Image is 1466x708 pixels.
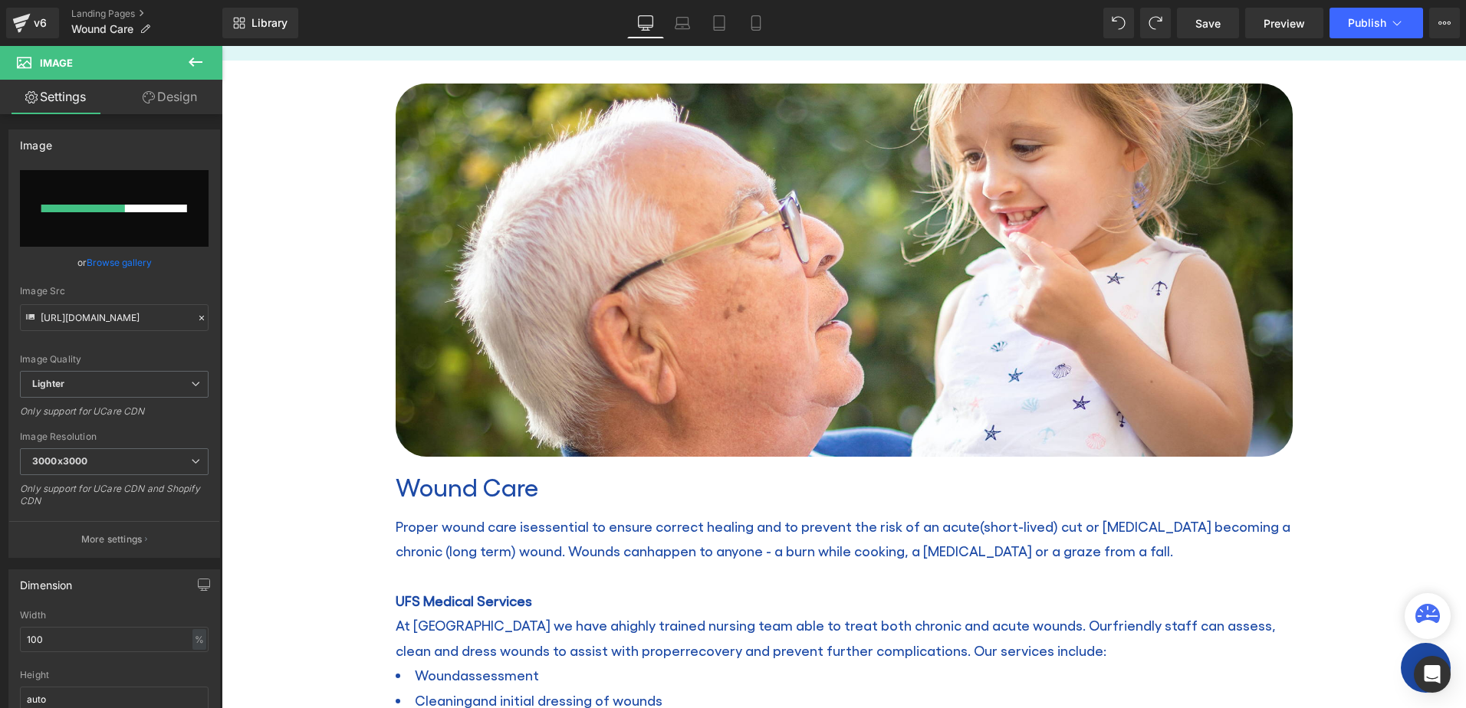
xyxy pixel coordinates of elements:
span: Save [1195,15,1221,31]
a: Tablet [701,8,738,38]
div: Width [20,610,209,621]
span: Woundassessment [193,621,317,637]
a: Desktop [627,8,664,38]
button: Publish [1330,8,1423,38]
div: Image Quality [20,354,209,365]
span: Publish [1348,17,1386,29]
div: Height [20,670,209,680]
a: Design [114,80,225,114]
div: Open Intercom Messenger [1414,656,1451,693]
a: v6 [6,8,59,38]
span: At [GEOGRAPHIC_DATA] we have ahighly trained nursing team able to treat both chronic and acute wo... [174,571,1054,611]
div: Only support for UCare CDN and Shopify CDN [20,483,209,517]
div: Image Src [20,286,209,297]
button: More [1429,8,1460,38]
span: Preview [1264,15,1305,31]
a: Mobile [738,8,774,38]
div: Image [20,130,52,152]
div: v6 [31,13,50,33]
a: New Library [222,8,298,38]
span: Proper wound care isessential to ensure correct healing and to prevent the risk of an acute(short... [174,472,1069,513]
div: Dimension [20,570,73,592]
a: Preview [1245,8,1323,38]
span: Wound Care [71,23,133,35]
div: Image Resolution [20,431,209,442]
div: Only support for UCare CDN [20,405,209,428]
b: Lighter [32,378,64,389]
p: More settings [81,533,143,546]
a: Laptop [664,8,701,38]
b: 3000x3000 [32,455,87,467]
span: Cleaningand initial dressing of wounds [193,646,441,662]
span: Library [251,16,288,30]
input: Link [20,304,209,331]
button: Undo [1103,8,1134,38]
span: UFS Medical Services [174,546,311,562]
button: Redo [1140,8,1171,38]
a: Browse gallery [87,249,152,276]
div: % [192,629,206,650]
h2: Wound Care [174,426,1071,455]
button: More settings [9,521,219,557]
input: auto [20,627,209,652]
a: Landing Pages [71,8,222,20]
span: Image [40,57,73,69]
div: or [20,254,209,270]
